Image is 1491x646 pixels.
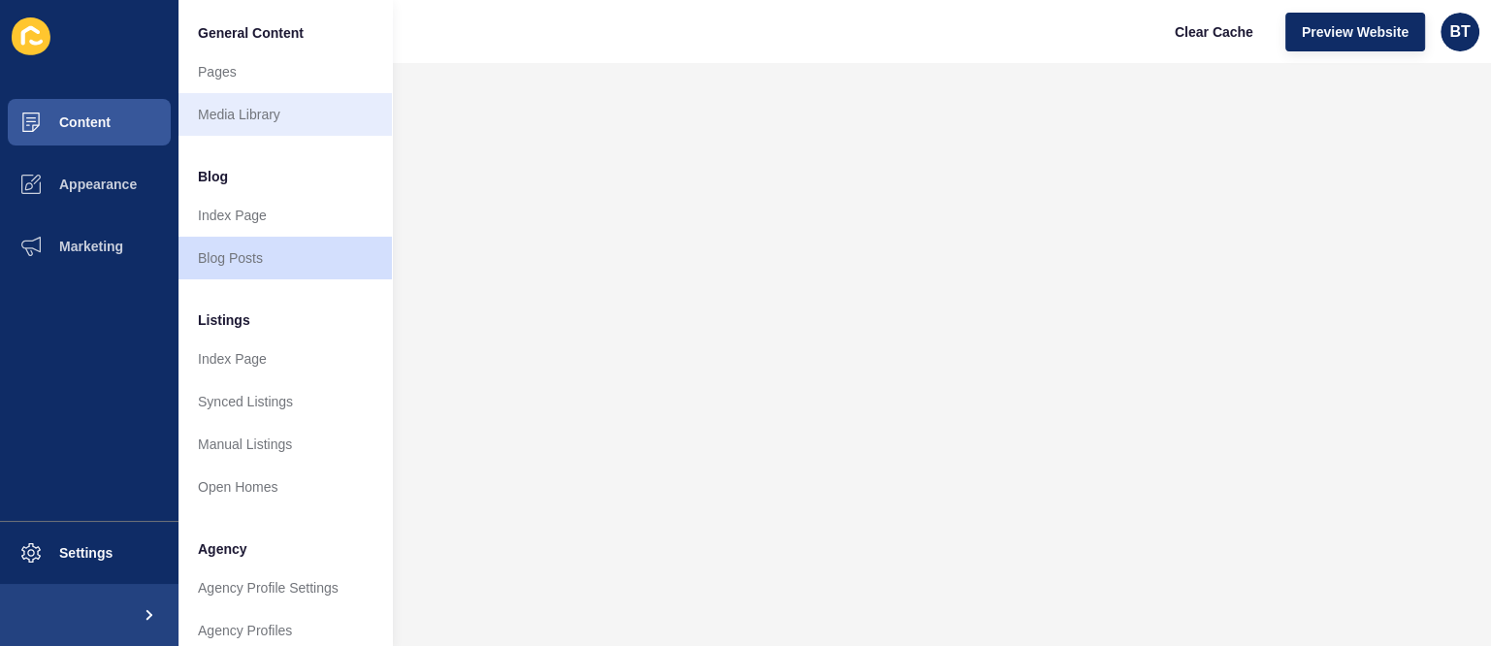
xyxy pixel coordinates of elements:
button: Preview Website [1285,13,1425,51]
span: General Content [198,23,304,43]
a: Agency Profile Settings [178,566,392,609]
a: Index Page [178,338,392,380]
a: Synced Listings [178,380,392,423]
span: Preview Website [1302,22,1409,42]
a: Pages [178,50,392,93]
span: Listings [198,310,250,330]
a: Blog Posts [178,237,392,279]
span: Blog [198,167,228,186]
a: Index Page [178,194,392,237]
button: Clear Cache [1158,13,1270,51]
span: Agency [198,539,247,559]
a: Media Library [178,93,392,136]
a: Open Homes [178,466,392,508]
span: Clear Cache [1175,22,1253,42]
a: Manual Listings [178,423,392,466]
span: BT [1449,22,1470,42]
